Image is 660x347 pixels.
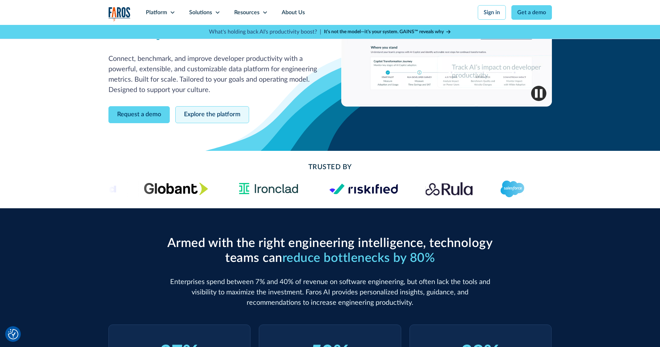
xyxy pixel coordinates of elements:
[108,7,131,21] img: Logo of the analytics and reporting company Faros.
[236,181,301,197] img: Ironclad Logo
[189,8,212,17] div: Solutions
[531,86,546,101] img: Pause video
[8,329,18,339] img: Revisit consent button
[175,106,249,123] a: Explore the platform
[478,5,506,20] a: Sign in
[164,236,496,266] h2: Armed with the right engineering intelligence, technology teams can
[8,329,18,339] button: Cookie Settings
[108,7,131,21] a: home
[209,28,321,36] p: What's holding back AI's productivity boost? |
[324,29,444,34] strong: It’s not the model—it’s your system. GAINS™ reveals why
[108,106,170,123] a: Request a demo
[282,252,435,264] span: reduce bottlenecks by 80%
[146,8,167,17] div: Platform
[511,5,552,20] a: Get a demo
[164,162,496,172] h2: Trusted By
[324,28,451,36] a: It’s not the model—it’s your system. GAINS™ reveals why
[108,54,319,95] p: Connect, benchmark, and improve developer productivity with a powerful, extensible, and customiza...
[144,182,208,195] img: Globant's logo
[164,277,496,308] p: Enterprises spend between 7% and 40% of revenue on software engineering, but often lack the tools...
[234,8,259,17] div: Resources
[425,182,473,196] img: Rula logo
[329,183,398,194] img: Logo of the risk management platform Riskified.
